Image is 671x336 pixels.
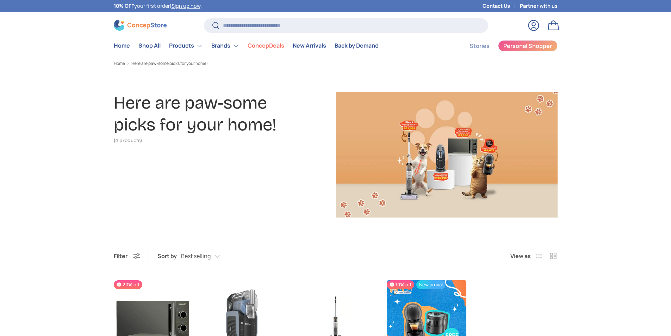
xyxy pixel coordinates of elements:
[510,252,531,260] span: View as
[114,92,277,135] h1: Here are paw-some picks for your home!
[114,2,134,9] strong: 10% OFF
[336,92,558,218] img: Here are paw-some picks for your home!
[498,40,558,51] a: Personal Shopper
[169,39,203,53] a: Products
[172,2,200,9] a: Sign up now
[114,39,130,53] a: Home
[483,2,520,10] a: Contact Us
[453,39,558,53] nav: Secondary
[114,252,128,260] span: Filter
[114,2,202,10] p: your first order! .
[207,39,243,53] summary: Brands
[157,252,181,260] label: Sort by
[114,280,142,289] span: 20% off
[293,39,326,53] a: New Arrivals
[138,39,161,53] a: Shop All
[114,20,167,31] img: ConcepStore
[114,39,379,53] nav: Primary
[416,280,446,289] span: New arrival
[131,61,208,66] a: Here are paw-some picks for your home!
[114,138,142,143] span: (4 products)
[114,252,140,260] button: Filter
[165,39,207,53] summary: Products
[335,39,379,53] a: Back by Demand
[181,253,211,259] span: Best selling
[114,61,125,66] a: Home
[520,2,558,10] a: Partner with us
[503,43,552,49] span: Personal Shopper
[114,60,558,67] nav: Breadcrumbs
[248,39,284,53] a: ConcepDeals
[387,280,414,289] span: 10% off
[470,39,490,53] a: Stories
[211,39,239,53] a: Brands
[181,250,234,262] button: Best selling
